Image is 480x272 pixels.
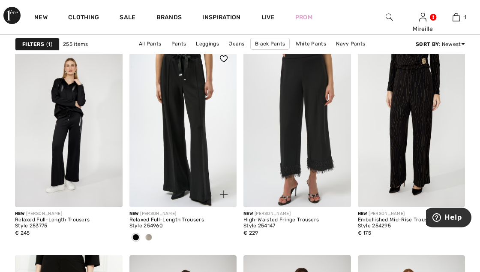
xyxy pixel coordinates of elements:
a: New [34,14,48,23]
div: Mireille [406,24,439,33]
span: € 189 [129,230,144,236]
span: New [15,211,24,216]
img: Relaxed Full-Length Trousers Style 253775. Black [15,46,123,207]
div: [PERSON_NAME] [358,211,465,217]
a: Live [261,13,275,22]
div: [PERSON_NAME] [15,211,123,217]
div: Black [129,231,142,245]
div: : Newest [416,40,465,48]
a: 1 [440,12,473,22]
strong: Sort By [416,41,439,47]
div: [PERSON_NAME] [129,211,237,217]
img: My Info [419,12,426,22]
span: New [243,211,253,216]
div: [PERSON_NAME] [243,211,351,217]
div: Embellished Mid-Rise Trousers Style 254295 [358,217,465,229]
img: search the website [386,12,393,22]
a: Sale [120,14,135,23]
a: [PERSON_NAME] Pants [253,50,321,61]
img: My Bag [453,12,460,22]
div: Birch [142,231,155,245]
a: Clothing [68,14,99,23]
div: High-Waisted Fringe Trousers Style 254147 [243,217,351,229]
img: Embellished Mid-Rise Trousers Style 254295. Black/Gold [358,46,465,207]
a: White Pants [291,38,330,49]
a: Leggings [192,38,223,49]
a: Prom [295,13,312,22]
img: 1ère Avenue [3,7,21,24]
div: Relaxed Full-Length Trousers Style 254960 [129,217,237,229]
span: 255 items [63,40,88,48]
span: 1 [46,40,52,48]
span: € 245 [15,230,30,236]
span: New [129,211,139,216]
a: Jeans [225,38,249,49]
strong: Filters [22,40,44,48]
a: Sign In [419,13,426,21]
span: € 229 [243,230,258,236]
span: 1 [464,13,466,21]
a: [PERSON_NAME] Pants [184,50,252,61]
a: Navy Pants [332,38,369,49]
span: Inspiration [202,14,240,23]
a: All Pants [135,38,166,49]
iframe: Opens a widget where you can find more information [426,208,471,229]
span: New [358,211,367,216]
a: Brands [156,14,182,23]
img: Relaxed Full-Length Trousers Style 254960. Black [129,46,237,207]
img: plus_v2.svg [220,190,228,198]
div: Relaxed Full-Length Trousers Style 253775 [15,217,123,229]
img: High-Waisted Fringe Trousers Style 254147. Black [243,46,351,207]
a: Black Pants [250,38,290,50]
a: Pants [167,38,191,49]
span: € 175 [358,230,372,236]
img: heart_black_full.svg [220,55,228,62]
